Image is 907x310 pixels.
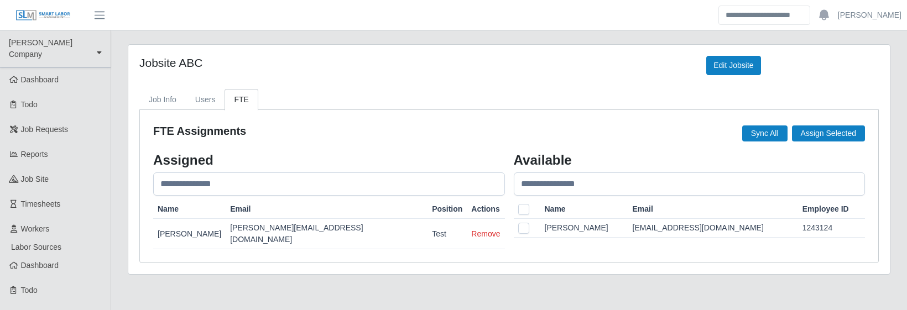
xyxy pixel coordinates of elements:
[633,203,653,215] span: Email
[21,125,69,134] span: Job Requests
[471,228,500,240] button: Remove
[139,89,186,111] a: Job Info
[230,203,251,215] span: Email
[545,203,566,215] span: Name
[153,123,246,139] h2: FTE Assignments
[540,219,628,238] td: [PERSON_NAME]
[742,125,788,141] button: Sync All
[153,219,226,249] td: [PERSON_NAME]
[225,89,258,111] a: FTE
[15,9,71,22] img: SLM Logo
[514,152,866,168] h3: Available
[792,125,865,141] button: Assign Selected
[21,199,61,208] span: Timesheets
[139,56,690,70] h4: Jobsite ABC
[158,203,179,215] span: Name
[21,75,59,84] span: Dashboard
[186,89,225,111] a: Users
[802,203,849,215] span: Employee ID
[471,203,499,215] span: Actions
[718,6,810,25] input: Search
[21,175,49,183] span: job site
[21,224,50,233] span: Workers
[628,219,798,238] td: [EMAIL_ADDRESS][DOMAIN_NAME]
[838,9,901,21] a: [PERSON_NAME]
[153,152,505,168] h3: Assigned
[706,56,760,75] a: Edit Jobsite
[21,286,38,295] span: Todo
[226,219,428,249] td: [PERSON_NAME][EMAIL_ADDRESS][DOMAIN_NAME]
[428,219,467,249] td: Test
[21,150,48,159] span: Reports
[798,219,865,238] td: 1243124
[21,100,38,109] span: Todo
[21,261,59,270] span: Dashboard
[11,243,61,251] span: Labor Sources
[432,203,462,215] span: Position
